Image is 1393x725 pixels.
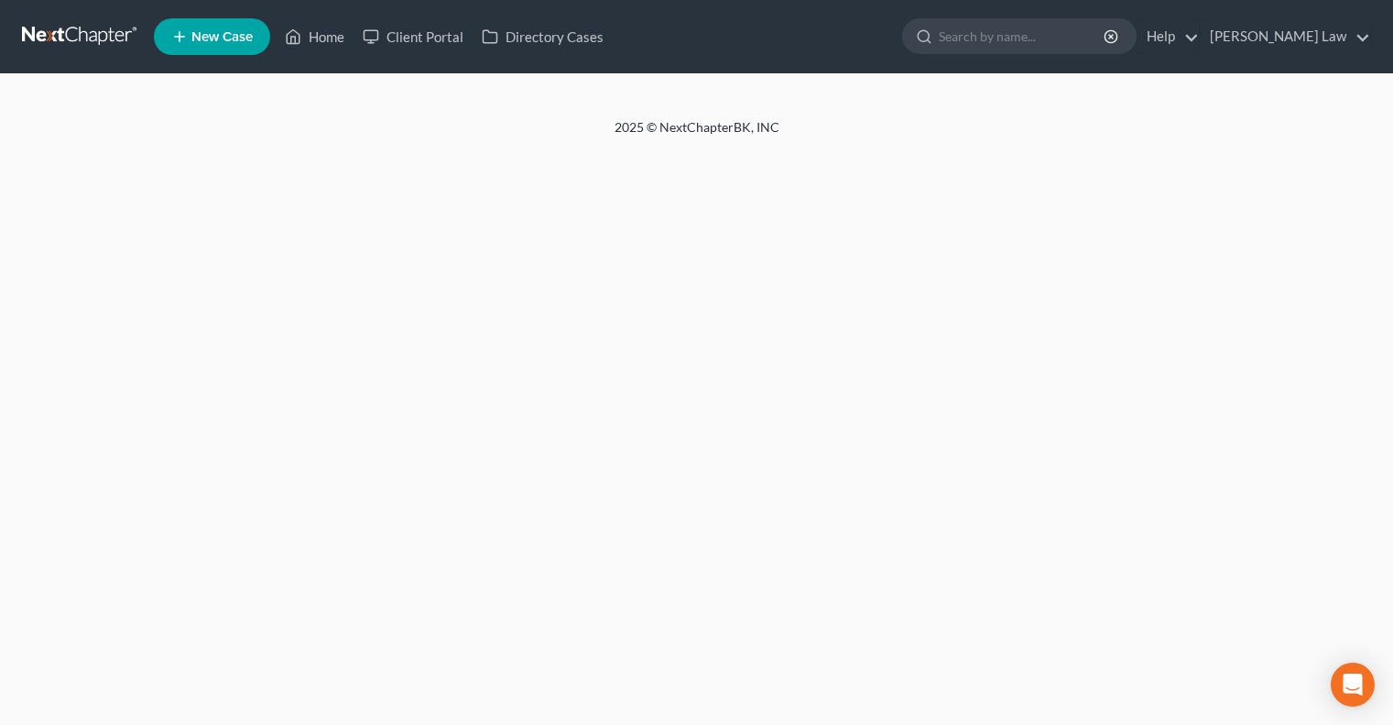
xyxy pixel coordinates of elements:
[1331,663,1375,707] div: Open Intercom Messenger
[191,30,253,44] span: New Case
[939,19,1106,53] input: Search by name...
[1201,20,1370,53] a: [PERSON_NAME] Law
[354,20,473,53] a: Client Portal
[175,118,1219,151] div: 2025 © NextChapterBK, INC
[473,20,613,53] a: Directory Cases
[1137,20,1199,53] a: Help
[276,20,354,53] a: Home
